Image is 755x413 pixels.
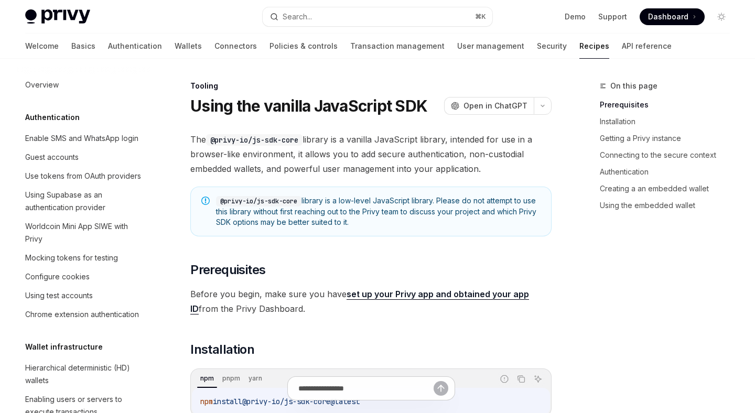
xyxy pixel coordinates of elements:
[17,267,151,286] a: Configure cookies
[622,34,672,59] a: API reference
[537,34,567,59] a: Security
[600,130,738,147] a: Getting a Privy instance
[350,34,445,59] a: Transaction management
[598,12,627,22] a: Support
[269,34,338,59] a: Policies & controls
[25,341,103,353] h5: Wallet infrastructure
[17,186,151,217] a: Using Supabase as an authentication provider
[457,34,524,59] a: User management
[17,148,151,167] a: Guest accounts
[17,129,151,148] a: Enable SMS and WhatsApp login
[190,96,427,115] h1: Using the vanilla JavaScript SDK
[531,372,545,386] button: Ask AI
[498,372,511,386] button: Report incorrect code
[263,7,492,26] button: Search...⌘K
[25,79,59,91] div: Overview
[444,97,534,115] button: Open in ChatGPT
[25,170,141,182] div: Use tokens from OAuth providers
[25,289,93,302] div: Using test accounts
[25,308,139,321] div: Chrome extension authentication
[475,13,486,21] span: ⌘ K
[600,113,738,130] a: Installation
[600,147,738,164] a: Connecting to the secure context
[713,8,730,25] button: Toggle dark mode
[25,362,145,387] div: Hierarchical deterministic (HD) wallets
[25,189,145,214] div: Using Supabase as an authentication provider
[190,341,254,358] span: Installation
[190,262,265,278] span: Prerequisites
[640,8,705,25] a: Dashboard
[17,305,151,324] a: Chrome extension authentication
[17,167,151,186] a: Use tokens from OAuth providers
[17,358,151,390] a: Hierarchical deterministic (HD) wallets
[190,81,552,91] div: Tooling
[600,96,738,113] a: Prerequisites
[25,111,80,124] h5: Authentication
[17,248,151,267] a: Mocking tokens for testing
[216,196,301,207] code: @privy-io/js-sdk-core
[201,197,210,205] svg: Note
[219,372,243,385] div: pnpm
[245,372,265,385] div: yarn
[216,195,541,227] span: library is a low-level JavaScript library. Please do not attempt to use this library without firs...
[17,75,151,94] a: Overview
[190,287,552,316] span: Before you begin, make sure you have from the Privy Dashboard.
[579,34,609,59] a: Recipes
[610,80,657,92] span: On this page
[463,101,527,111] span: Open in ChatGPT
[190,289,529,314] a: set up your Privy app and obtained your app ID
[434,381,448,396] button: Send message
[648,12,688,22] span: Dashboard
[600,197,738,214] a: Using the embedded wallet
[25,151,79,164] div: Guest accounts
[25,9,90,24] img: light logo
[206,134,303,146] code: @privy-io/js-sdk-core
[283,10,312,23] div: Search...
[600,180,738,197] a: Creating a an embedded wallet
[17,217,151,248] a: Worldcoin Mini App SIWE with Privy
[71,34,95,59] a: Basics
[600,164,738,180] a: Authentication
[175,34,202,59] a: Wallets
[514,372,528,386] button: Copy the contents from the code block
[25,252,118,264] div: Mocking tokens for testing
[25,34,59,59] a: Welcome
[565,12,586,22] a: Demo
[197,372,217,385] div: npm
[108,34,162,59] a: Authentication
[25,270,90,283] div: Configure cookies
[214,34,257,59] a: Connectors
[25,220,145,245] div: Worldcoin Mini App SIWE with Privy
[25,132,138,145] div: Enable SMS and WhatsApp login
[190,132,552,176] span: The library is a vanilla JavaScript library, intended for use in a browser-like environment, it a...
[17,286,151,305] a: Using test accounts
